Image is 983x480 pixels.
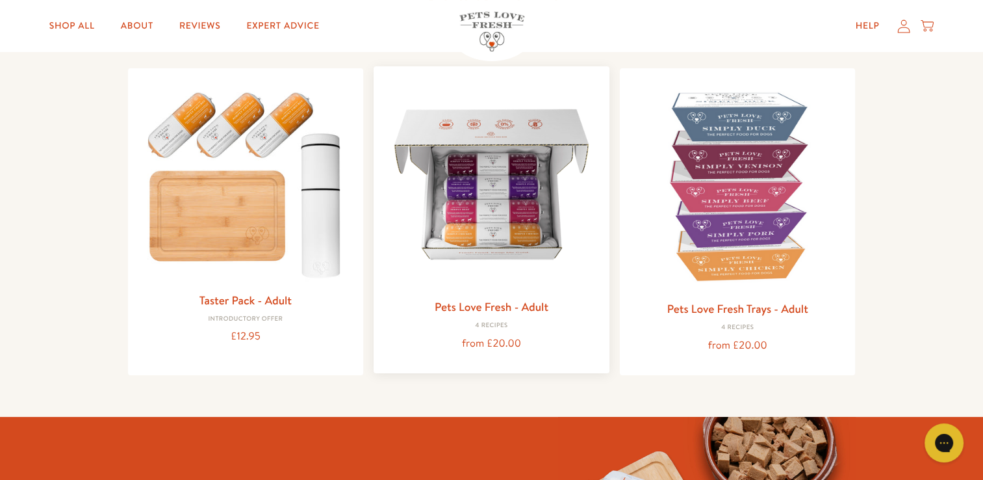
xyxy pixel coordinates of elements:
a: Taster Pack - Adult [199,292,292,308]
div: 4 Recipes [384,322,599,330]
div: 4 Recipes [630,324,845,332]
div: from £20.00 [630,337,845,354]
div: £12.95 [138,328,353,345]
img: Pets Love Fresh - Adult [384,77,599,292]
a: Help [845,13,890,39]
div: Introductory Offer [138,315,353,323]
a: Pets Love Fresh Trays - Adult [667,300,808,317]
img: Pets Love Fresh [459,12,524,51]
div: from £20.00 [384,335,599,353]
img: Pets Love Fresh Trays - Adult [630,79,845,294]
a: Reviews [169,13,231,39]
a: Expert Advice [236,13,329,39]
a: Shop All [39,13,105,39]
iframe: Gorgias live chat messenger [918,419,970,467]
img: Taster Pack - Adult [138,79,353,285]
a: About [110,13,164,39]
a: Pets Love Fresh - Adult [435,299,548,315]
